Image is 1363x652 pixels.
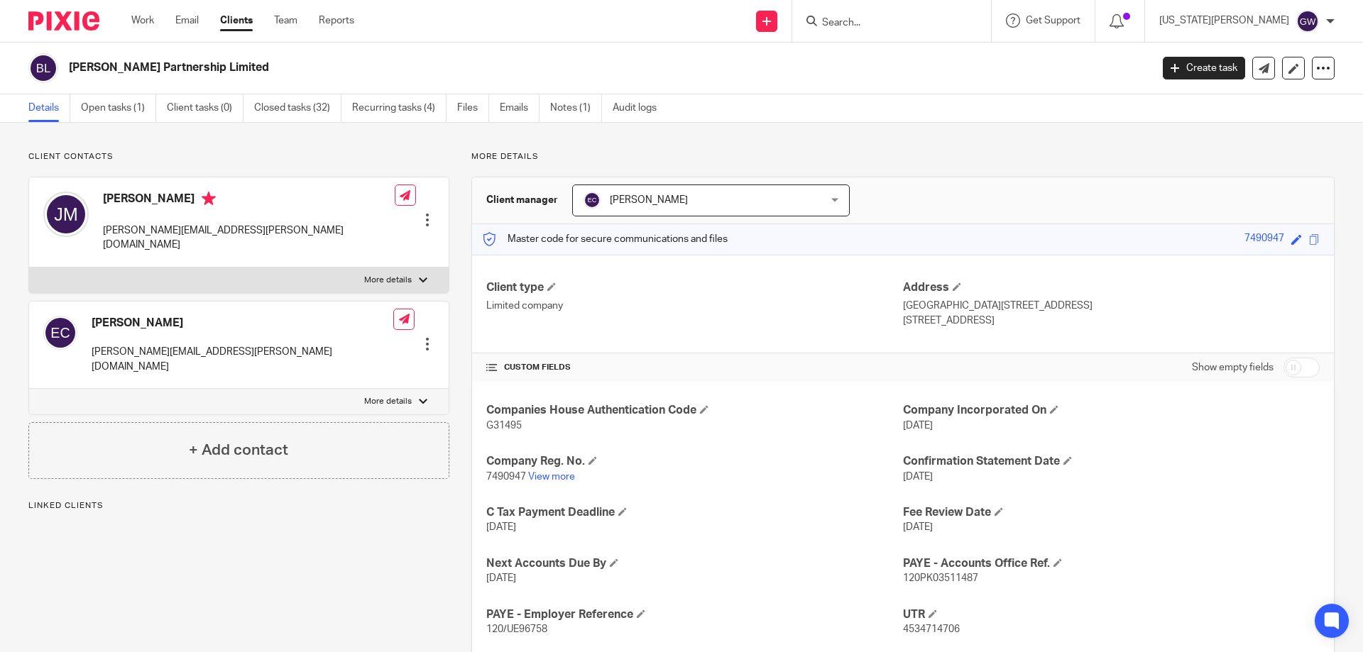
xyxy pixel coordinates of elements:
img: svg%3E [584,192,601,209]
span: [DATE] [486,522,516,532]
h4: UTR [903,607,1320,622]
img: svg%3E [43,192,89,237]
p: More details [364,396,412,407]
span: [DATE] [903,472,933,482]
p: Master code for secure communications and files [483,232,728,246]
h4: Companies House Authentication Code [486,403,903,418]
h4: PAYE - Employer Reference [486,607,903,622]
a: Clients [220,13,253,28]
a: Recurring tasks (4) [352,94,447,122]
p: More details [471,151,1335,162]
p: [US_STATE][PERSON_NAME] [1159,13,1289,28]
h4: [PERSON_NAME] [92,316,393,331]
a: Files [457,94,489,122]
h4: Confirmation Statement Date [903,454,1320,469]
span: 120PK03511487 [903,573,978,583]
a: Audit logs [613,94,667,122]
i: Primary [202,192,216,206]
h4: C Tax Payment Deadline [486,505,903,520]
h4: Company Incorporated On [903,403,1320,418]
a: Notes (1) [550,94,602,122]
img: svg%3E [1296,10,1319,33]
img: svg%3E [43,316,77,350]
h3: Client manager [486,193,558,207]
span: Get Support [1026,16,1080,26]
p: [PERSON_NAME][EMAIL_ADDRESS][PERSON_NAME][DOMAIN_NAME] [92,345,393,374]
a: Work [131,13,154,28]
p: Limited company [486,299,903,313]
p: Linked clients [28,500,449,512]
h4: Address [903,280,1320,295]
span: [DATE] [903,522,933,532]
a: Closed tasks (32) [254,94,341,122]
h4: PAYE - Accounts Office Ref. [903,556,1320,571]
h4: [PERSON_NAME] [103,192,395,209]
a: Client tasks (0) [167,94,243,122]
p: More details [364,275,412,286]
a: View more [528,472,575,482]
h4: Company Reg. No. [486,454,903,469]
span: G31495 [486,421,522,431]
p: [STREET_ADDRESS] [903,314,1320,328]
span: 120/UE96758 [486,624,547,634]
span: [DATE] [486,573,516,583]
img: Pixie [28,11,99,31]
a: Email [175,13,199,28]
input: Search [821,17,948,30]
p: [GEOGRAPHIC_DATA][STREET_ADDRESS] [903,299,1320,313]
p: [PERSON_NAME][EMAIL_ADDRESS][PERSON_NAME][DOMAIN_NAME] [103,223,395,253]
div: 7490947 [1244,231,1284,248]
h4: Client type [486,280,903,295]
a: Open tasks (1) [81,94,156,122]
h4: Fee Review Date [903,505,1320,520]
a: Create task [1163,57,1245,79]
a: Reports [319,13,354,28]
span: [DATE] [903,421,933,431]
h4: + Add contact [189,439,288,461]
span: [PERSON_NAME] [610,195,688,205]
span: 7490947 [486,472,526,482]
h2: [PERSON_NAME] Partnership Limited [69,60,927,75]
a: Details [28,94,70,122]
p: Client contacts [28,151,449,162]
a: Team [274,13,297,28]
img: svg%3E [28,53,58,83]
a: Emails [500,94,540,122]
span: 4534714706 [903,624,960,634]
label: Show empty fields [1192,360,1274,375]
h4: CUSTOM FIELDS [486,362,903,373]
h4: Next Accounts Due By [486,556,903,571]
